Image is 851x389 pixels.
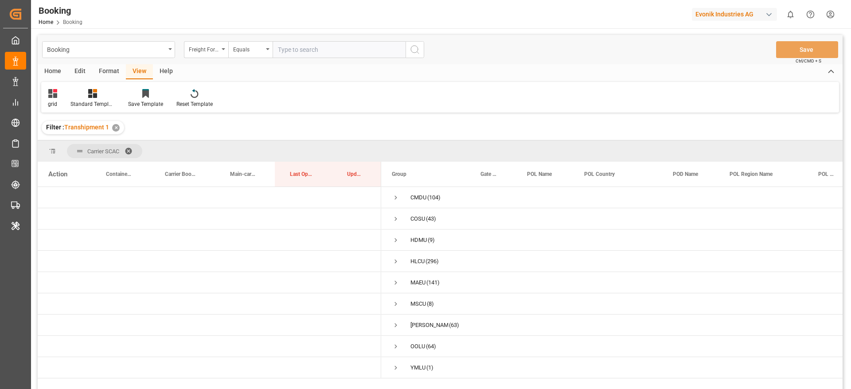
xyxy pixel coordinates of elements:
div: Press SPACE to select this row. [38,251,381,272]
div: Freight Forwarder's Reference No. [189,43,219,54]
div: HLCU [410,251,425,272]
button: open menu [228,41,273,58]
span: (104) [427,187,441,208]
div: Press SPACE to select this row. [38,336,381,357]
div: Press SPACE to select this row. [38,357,381,378]
span: (63) [449,315,459,335]
span: (43) [426,209,436,229]
div: grid [48,100,57,108]
div: Evonik Industries AG [692,8,777,21]
div: Booking [39,4,82,17]
div: Booking [47,43,165,54]
div: HDMU [410,230,427,250]
span: (1) [426,358,433,378]
button: search button [406,41,424,58]
div: Help [153,64,180,79]
span: POL Country [584,171,615,177]
span: POL Locode [818,171,836,177]
input: Type to search [273,41,406,58]
span: Carrier Booking No. [165,171,196,177]
div: Standard Templates [70,100,115,108]
span: Update Last Opened By [347,171,363,177]
span: (141) [426,272,440,293]
div: Equals [233,43,263,54]
span: (296) [425,251,439,272]
span: POL Name [527,171,552,177]
span: Main-carriage No. [230,171,256,177]
div: MAEU [410,272,425,293]
button: Help Center [800,4,820,24]
span: POL Region Name [730,171,773,177]
button: open menu [42,41,175,58]
div: Edit [68,64,92,79]
div: Format [92,64,126,79]
div: Press SPACE to select this row. [38,272,381,293]
div: Home [38,64,68,79]
button: Evonik Industries AG [692,6,781,23]
div: Action [48,170,67,178]
div: Press SPACE to select this row. [38,230,381,251]
span: Group [392,171,406,177]
span: Filter : [46,124,64,131]
button: open menu [184,41,228,58]
div: CMDU [410,187,426,208]
div: Press SPACE to select this row. [38,315,381,336]
div: OOLU [410,336,425,357]
span: Last Opened Date [290,171,313,177]
span: (9) [428,230,435,250]
div: Reset Template [176,100,213,108]
span: Ctrl/CMD + S [796,58,821,64]
span: Container No. [106,171,131,177]
button: Save [776,41,838,58]
div: Save Template [128,100,163,108]
span: Carrier SCAC [87,148,119,155]
div: MSCU [410,294,426,314]
span: (8) [427,294,434,314]
button: show 0 new notifications [781,4,800,24]
div: Press SPACE to select this row. [38,208,381,230]
div: [PERSON_NAME] [410,315,448,335]
a: Home [39,19,53,25]
div: Press SPACE to select this row. [38,187,381,208]
div: ✕ [112,124,120,132]
div: Press SPACE to select this row. [38,293,381,315]
div: COSU [410,209,425,229]
span: Transhipment 1 [64,124,109,131]
div: YMLU [410,358,425,378]
span: (64) [426,336,436,357]
div: View [126,64,153,79]
span: POD Name [673,171,698,177]
span: Gate In POL [480,171,498,177]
